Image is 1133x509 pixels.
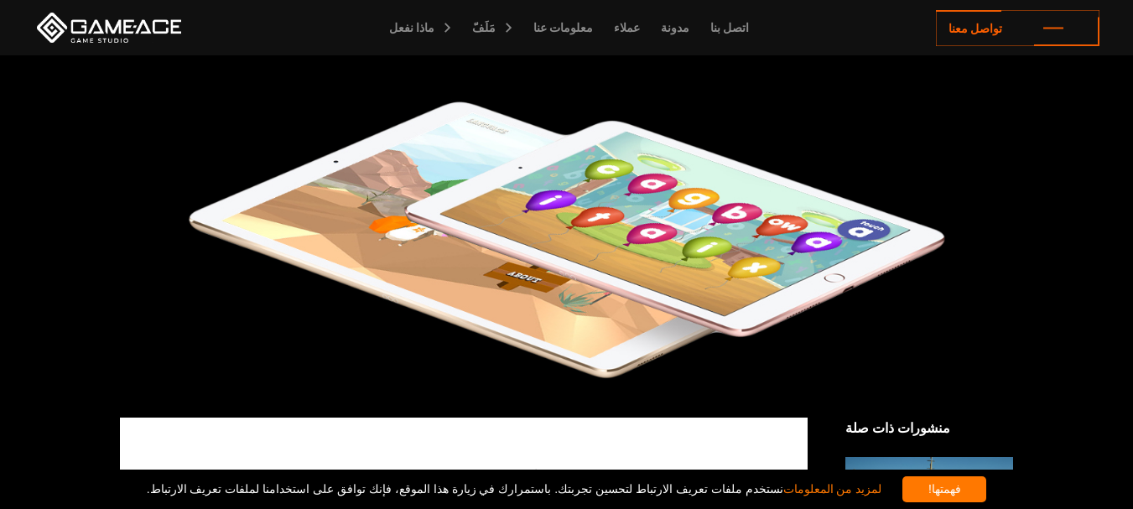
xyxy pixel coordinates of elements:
[928,482,961,496] font: فهمتها!
[936,10,1099,46] a: تواصل معنا
[533,20,593,34] font: معلومات عنا
[710,20,749,34] font: اتصل بنا
[783,482,882,496] a: لمزيد من المعلومات
[845,419,950,436] font: منشورات ذات صلة
[614,20,640,34] font: عملاء
[661,20,689,34] font: مدونة
[147,482,783,496] font: نستخدم ملفات تعريف الارتباط لتحسين تجربتك. باستمرارك في زيارة هذا الموقع، فإنك توافق على استخدامن...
